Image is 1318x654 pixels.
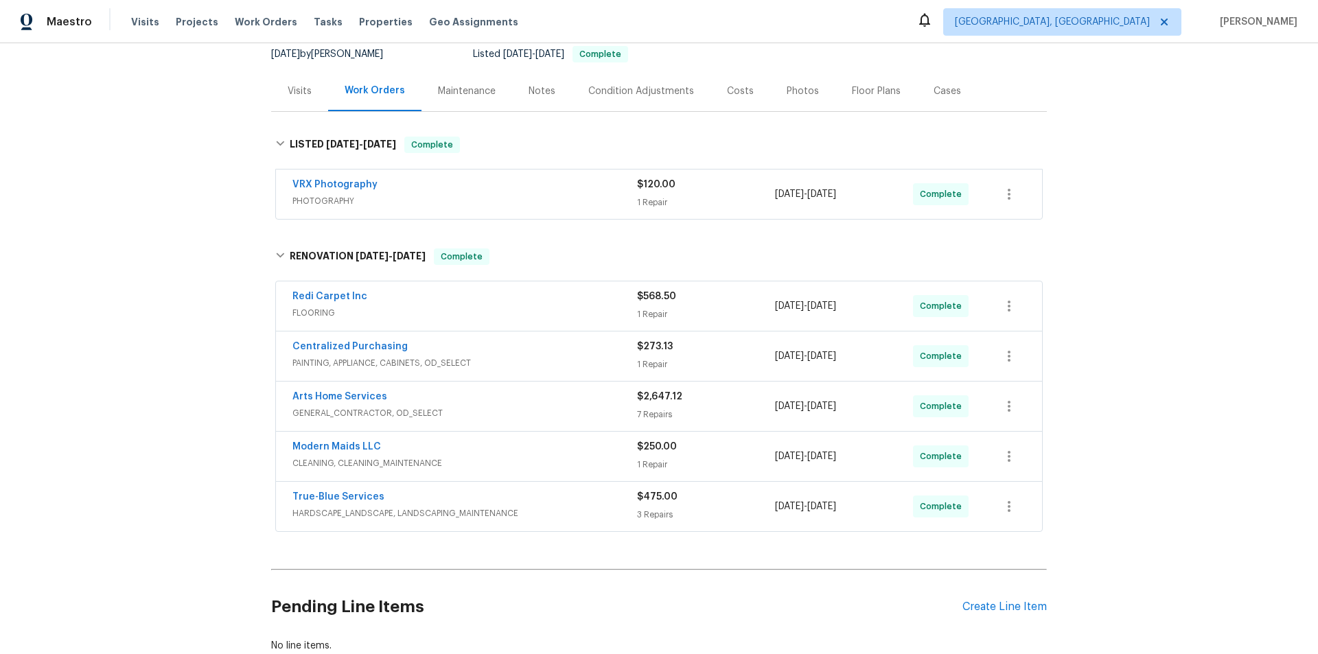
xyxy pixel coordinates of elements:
span: [DATE] [535,49,564,59]
div: by [PERSON_NAME] [271,46,400,62]
span: Complete [920,299,967,313]
span: CLEANING, CLEANING_MAINTENANCE [292,456,637,470]
span: HARDSCAPE_LANDSCAPE, LANDSCAPING_MAINTENANCE [292,506,637,520]
a: True-Blue Services [292,492,384,502]
div: Floor Plans [852,84,901,98]
span: $2,647.12 [637,392,682,401]
span: [DATE] [775,401,804,411]
span: Complete [574,50,627,58]
span: [DATE] [363,139,396,149]
span: Complete [920,349,967,363]
a: Arts Home Services [292,392,387,401]
span: Complete [406,138,459,152]
span: $120.00 [637,180,675,189]
span: [DATE] [807,301,836,311]
div: Create Line Item [962,600,1047,614]
div: Cases [934,84,961,98]
div: Photos [787,84,819,98]
span: [DATE] [393,251,426,261]
span: [GEOGRAPHIC_DATA], [GEOGRAPHIC_DATA] [955,15,1150,29]
div: Notes [529,84,555,98]
span: [DATE] [807,401,836,411]
a: Centralized Purchasing [292,342,408,351]
div: Visits [288,84,312,98]
span: - [326,139,396,149]
span: [PERSON_NAME] [1214,15,1297,29]
a: Modern Maids LLC [292,442,381,452]
span: [DATE] [775,502,804,511]
span: $568.50 [637,292,676,301]
div: 1 Repair [637,458,775,471]
span: - [775,500,836,513]
div: 3 Repairs [637,508,775,522]
span: - [356,251,426,261]
div: Work Orders [345,84,405,97]
div: 1 Repair [637,196,775,209]
span: [DATE] [775,189,804,199]
span: [DATE] [775,452,804,461]
span: [DATE] [775,351,804,361]
span: - [503,49,564,59]
span: $273.13 [637,342,673,351]
div: RENOVATION [DATE]-[DATE]Complete [271,235,1047,279]
span: [DATE] [807,452,836,461]
div: No line items. [271,639,1047,653]
span: [DATE] [356,251,389,261]
span: [DATE] [807,351,836,361]
span: Properties [359,15,413,29]
span: - [775,449,836,463]
div: 1 Repair [637,307,775,321]
span: [DATE] [326,139,359,149]
span: Tasks [314,17,343,27]
span: Complete [920,500,967,513]
span: $475.00 [637,492,678,502]
span: [DATE] [807,189,836,199]
div: Maintenance [438,84,496,98]
span: - [775,349,836,363]
span: Projects [176,15,218,29]
span: - [775,187,836,201]
div: Condition Adjustments [588,84,694,98]
span: Maestro [47,15,92,29]
span: Geo Assignments [429,15,518,29]
span: GENERAL_CONTRACTOR, OD_SELECT [292,406,637,420]
span: Listed [473,49,628,59]
div: 1 Repair [637,358,775,371]
a: VRX Photography [292,180,378,189]
span: [DATE] [271,49,300,59]
span: - [775,399,836,413]
span: FLOORING [292,306,637,320]
span: Work Orders [235,15,297,29]
span: [DATE] [503,49,532,59]
span: PAINTING, APPLIANCE, CABINETS, OD_SELECT [292,356,637,370]
span: Visits [131,15,159,29]
div: 7 Repairs [637,408,775,421]
span: - [775,299,836,313]
span: [DATE] [775,301,804,311]
div: Costs [727,84,754,98]
span: Complete [920,187,967,201]
span: Complete [920,449,967,463]
div: LISTED [DATE]-[DATE]Complete [271,123,1047,167]
span: Complete [435,250,488,264]
a: Redi Carpet Inc [292,292,367,301]
span: $250.00 [637,442,677,452]
h6: LISTED [290,137,396,153]
h6: RENOVATION [290,248,426,265]
span: [DATE] [807,502,836,511]
span: Complete [920,399,967,413]
h2: Pending Line Items [271,575,962,639]
span: PHOTOGRAPHY [292,194,637,208]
